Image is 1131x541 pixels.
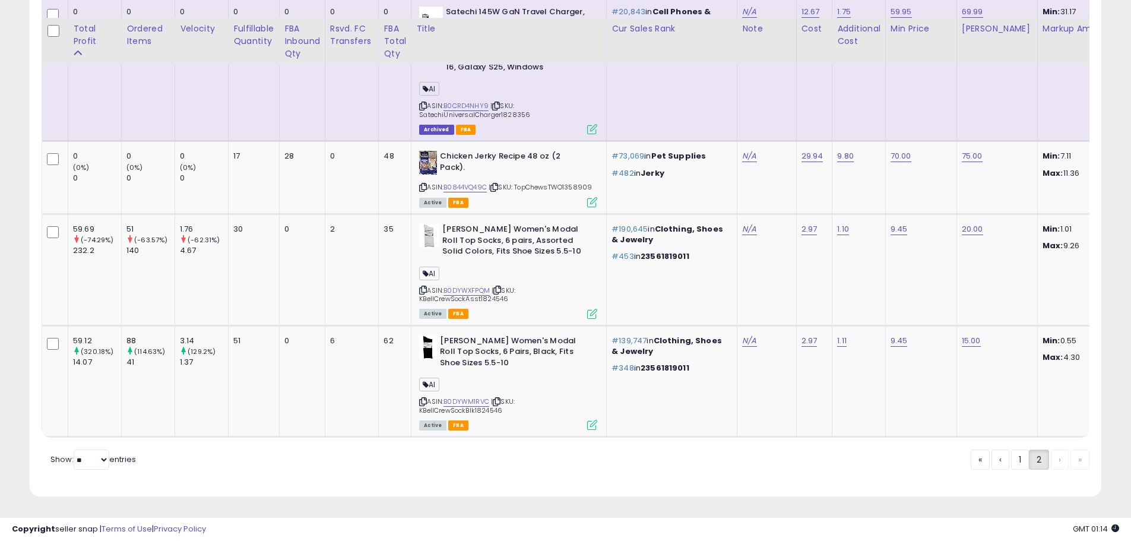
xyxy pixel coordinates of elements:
[443,286,490,296] a: B0DYWXFPQM
[233,224,270,235] div: 30
[126,7,175,17] div: 0
[284,23,320,60] div: FBA inbound Qty
[1073,523,1119,534] span: 2025-09-12 01:14 GMT
[612,223,648,235] span: #190,645
[742,6,756,18] a: N/A
[1043,150,1060,162] strong: Min:
[384,7,402,17] div: 0
[801,23,828,35] div: Cost
[1043,352,1063,363] strong: Max:
[154,523,206,534] a: Privacy Policy
[419,82,439,96] span: AI
[419,267,439,280] span: AI
[102,523,152,534] a: Terms of Use
[443,397,489,407] a: B0DYWM1RVC
[1029,450,1049,470] a: 2
[612,151,728,162] p: in
[330,23,374,48] div: Rsvd. FC Transfers
[612,6,711,28] span: Cell Phones & Accessories
[73,336,121,346] div: 59.12
[12,524,206,535] div: seller snap | |
[742,150,756,162] a: N/A
[126,23,170,48] div: Ordered Items
[126,163,143,172] small: (0%)
[180,245,228,256] div: 4.67
[891,6,912,18] a: 59.95
[801,335,818,347] a: 2.97
[1043,223,1060,235] strong: Min:
[180,23,223,35] div: Velocity
[419,336,437,359] img: 31qwuH9A+HL._SL40_.jpg
[962,223,983,235] a: 20.00
[134,347,165,356] small: (114.63%)
[641,251,689,262] span: 23561819011
[73,151,121,162] div: 0
[284,7,316,17] div: 0
[419,7,597,133] div: ASIN:
[443,182,487,192] a: B0844VQ49C
[489,182,592,192] span: | SKU: TopChewsTWO1358909
[73,245,121,256] div: 232.2
[416,23,601,35] div: Title
[999,454,1002,466] span: ‹
[233,151,270,162] div: 17
[180,7,228,17] div: 0
[837,335,847,347] a: 1.11
[801,6,820,18] a: 12.67
[419,420,446,431] span: All listings currently available for purchase on Amazon
[188,235,220,245] small: (-62.31%)
[180,163,197,172] small: (0%)
[801,150,823,162] a: 29.94
[612,167,634,179] span: #482
[891,335,908,347] a: 9.45
[180,224,228,235] div: 1.76
[442,224,587,260] b: [PERSON_NAME] Women's Modal Roll Top Socks, 6 pairs, Assorted Solid Colors, Fits Shoe Sizes 5.5-10
[978,454,982,466] span: «
[891,23,952,35] div: Min Price
[612,224,728,245] p: in
[188,347,216,356] small: (129.2%)
[1043,335,1060,346] strong: Min:
[284,336,316,346] div: 0
[126,224,175,235] div: 51
[384,151,402,162] div: 48
[448,198,468,208] span: FBA
[612,23,732,35] div: Cur Sales Rank
[891,150,911,162] a: 70.00
[233,7,270,17] div: 0
[330,7,370,17] div: 0
[419,151,437,175] img: 51C6qnSuUrL._SL40_.jpg
[134,235,167,245] small: (-63.57%)
[742,23,791,35] div: Note
[419,125,454,135] span: Listings that have been deleted from Seller Central
[1043,167,1063,179] strong: Max:
[612,363,728,374] p: in
[612,251,634,262] span: #453
[612,6,645,17] span: #20,843
[962,150,983,162] a: 75.00
[419,378,439,391] span: AI
[384,336,402,346] div: 62
[419,7,443,30] img: 31JsQjq7YxL._SL40_.jpg
[180,336,228,346] div: 3.14
[233,336,270,346] div: 51
[837,223,849,235] a: 1.10
[81,347,113,356] small: (320.18%)
[612,7,728,28] p: in
[641,167,664,179] span: Jerky
[742,335,756,347] a: N/A
[180,357,228,368] div: 1.37
[73,163,90,172] small: (0%)
[891,223,908,235] a: 9.45
[962,23,1032,35] div: [PERSON_NAME]
[612,335,722,357] span: Clothing, Shoes & Jewelry
[440,151,584,176] b: Chicken Jerky Recipe 48 oz (2 Pack).
[419,224,597,318] div: ASIN:
[126,173,175,184] div: 0
[612,150,644,162] span: #73,069
[180,151,228,162] div: 0
[419,309,446,319] span: All listings currently available for purchase on Amazon
[73,173,121,184] div: 0
[284,224,316,235] div: 0
[419,286,515,303] span: | SKU: KBellCrewSockAsst1824546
